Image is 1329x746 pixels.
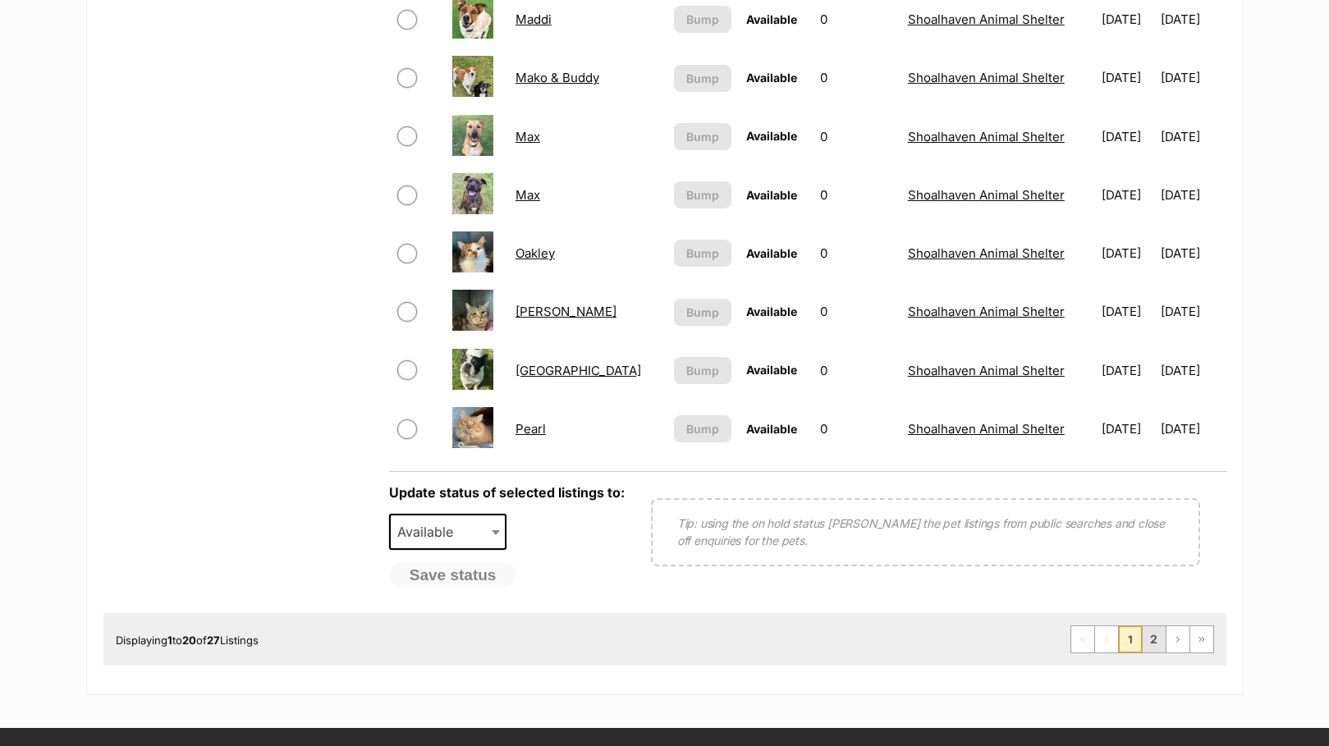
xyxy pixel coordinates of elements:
td: [DATE] [1095,167,1159,223]
span: Bump [686,362,719,379]
span: Available [391,520,470,543]
td: 0 [813,400,900,457]
td: [DATE] [1095,400,1159,457]
span: Available [746,188,797,202]
label: Update status of selected listings to: [389,484,625,501]
td: [DATE] [1095,49,1159,106]
span: Bump [686,70,719,87]
span: Previous page [1095,626,1118,652]
span: Available [746,422,797,436]
span: Available [746,246,797,260]
a: [PERSON_NAME] [516,304,616,319]
td: [DATE] [1161,400,1225,457]
span: First page [1071,626,1094,652]
a: Shoalhaven Animal Shelter [908,304,1065,319]
td: 0 [813,225,900,281]
a: Shoalhaven Animal Shelter [908,421,1065,437]
td: 0 [813,167,900,223]
td: [DATE] [1095,342,1159,399]
a: Shoalhaven Animal Shelter [908,70,1065,85]
button: Bump [674,65,731,92]
td: [DATE] [1161,225,1225,281]
a: Mako & Buddy [516,70,599,85]
a: Shoalhaven Animal Shelter [908,129,1065,144]
a: Max [516,129,540,144]
strong: 27 [207,634,220,647]
td: [DATE] [1161,283,1225,340]
a: Next page [1166,626,1189,652]
td: [DATE] [1095,225,1159,281]
strong: 1 [167,634,172,647]
td: 0 [813,342,900,399]
span: Available [389,514,507,550]
a: Shoalhaven Animal Shelter [908,11,1065,27]
span: Page 1 [1119,626,1142,652]
span: Available [746,71,797,85]
a: Page 2 [1143,626,1166,652]
span: Bump [686,186,719,204]
td: 0 [813,49,900,106]
p: Tip: using the on hold status [PERSON_NAME] the pet listings from public searches and close off e... [677,515,1174,549]
td: [DATE] [1161,342,1225,399]
span: Bump [686,245,719,262]
span: Displaying to of Listings [116,634,259,647]
td: [DATE] [1161,167,1225,223]
td: [DATE] [1095,283,1159,340]
a: Oakley [516,245,555,261]
a: Pearl [516,421,546,437]
td: [DATE] [1095,108,1159,165]
a: Maddi [516,11,552,27]
span: Available [746,129,797,143]
td: 0 [813,108,900,165]
span: Available [746,12,797,26]
td: [DATE] [1161,49,1225,106]
nav: Pagination [1070,625,1214,653]
a: [GEOGRAPHIC_DATA] [516,363,641,378]
button: Bump [674,181,731,208]
span: Bump [686,420,719,437]
span: Bump [686,304,719,321]
button: Bump [674,240,731,267]
span: Bump [686,128,719,145]
a: Max [516,187,540,203]
strong: 20 [182,634,196,647]
button: Bump [674,6,731,33]
button: Bump [674,123,731,150]
span: Bump [686,11,719,28]
a: Last page [1190,626,1213,652]
button: Bump [674,299,731,326]
span: Available [746,363,797,377]
td: 0 [813,283,900,340]
a: Shoalhaven Animal Shelter [908,187,1065,203]
td: [DATE] [1161,108,1225,165]
button: Bump [674,415,731,442]
span: Available [746,304,797,318]
a: Shoalhaven Animal Shelter [908,245,1065,261]
button: Save status [389,562,517,588]
a: Shoalhaven Animal Shelter [908,363,1065,378]
button: Bump [674,357,731,384]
